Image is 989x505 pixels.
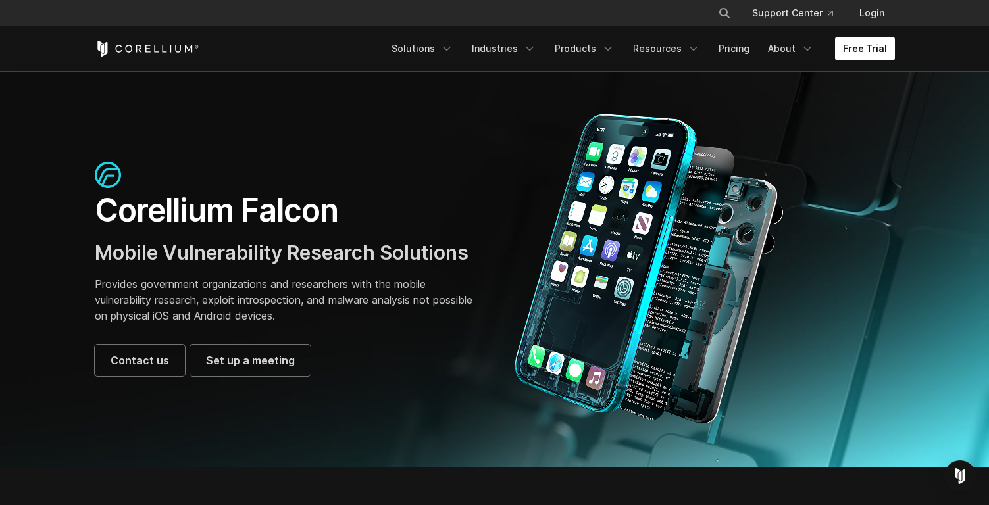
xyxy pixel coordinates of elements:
p: Provides government organizations and researchers with the mobile vulnerability research, exploit... [95,276,482,324]
a: Pricing [711,37,757,60]
a: Resources [625,37,708,60]
div: Open Intercom Messenger [944,460,976,492]
a: Login [849,1,895,25]
span: Mobile Vulnerability Research Solutions [95,241,469,264]
div: Navigation Menu [384,37,895,60]
a: Solutions [384,37,461,60]
a: Free Trial [835,37,895,60]
img: Corellium_Falcon Hero 1 [508,113,791,425]
h1: Corellium Falcon [95,191,482,230]
a: Products [547,37,622,60]
a: Industries [464,37,544,60]
a: Contact us [95,345,185,376]
span: Set up a meeting [206,352,295,368]
img: falcon-icon [95,162,121,188]
a: Set up a meeting [190,345,311,376]
span: Contact us [111,352,169,368]
a: Corellium Home [95,41,199,57]
div: Navigation Menu [702,1,895,25]
button: Search [713,1,736,25]
a: About [760,37,822,60]
a: Support Center [742,1,844,25]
